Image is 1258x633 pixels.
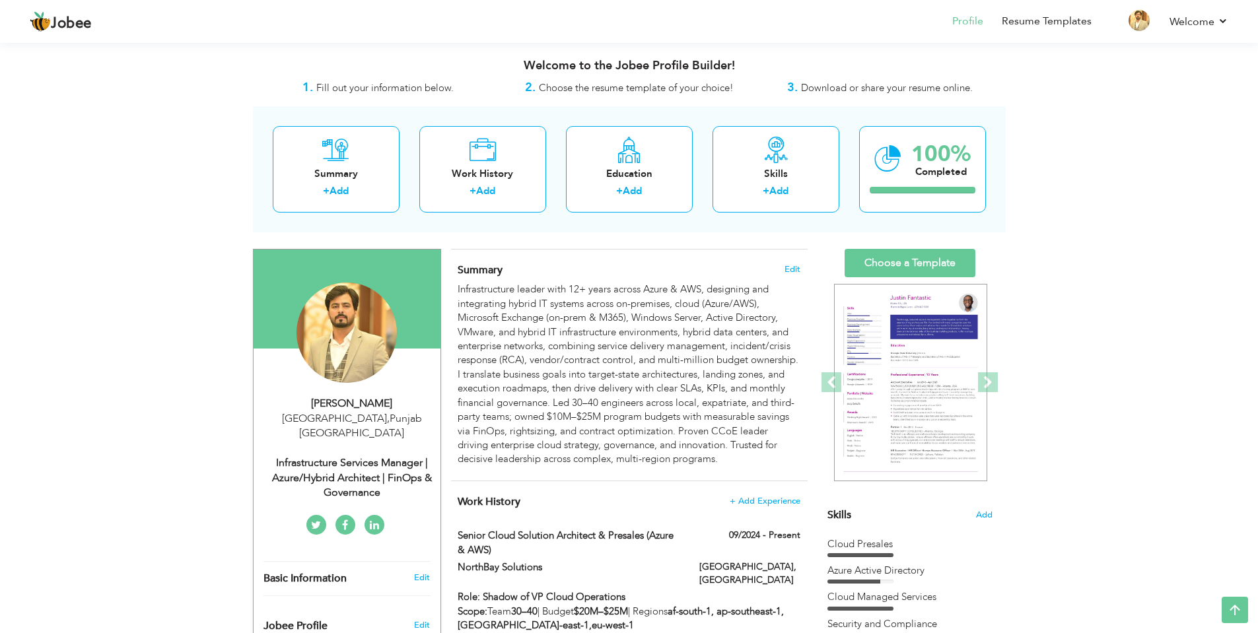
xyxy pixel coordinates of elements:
[253,59,1006,73] h3: Welcome to the Jobee Profile Builder!
[911,165,971,179] div: Completed
[845,249,975,277] a: Choose a Template
[911,143,971,165] div: 100%
[414,572,430,583] a: Edit
[30,11,92,32] a: Jobee
[730,496,800,506] span: + Add Experience
[323,184,330,198] label: +
[539,81,734,94] span: Choose the resume template of your choice!
[51,17,92,31] span: Jobee
[827,617,993,631] div: Security and Compliance
[952,14,983,29] a: Profile
[458,495,800,508] h4: This helps to show the companies you have worked for.
[616,184,623,198] label: +
[1129,10,1150,31] img: Profile Img
[769,184,788,197] a: Add
[387,411,390,426] span: ,
[297,283,397,383] img: Naveed Ahmad
[470,184,476,198] label: +
[511,605,538,618] strong: 30–40
[976,509,993,521] span: Add
[476,184,495,197] a: Add
[787,79,798,96] strong: 3.
[729,529,800,542] label: 09/2024 - Present
[827,508,851,522] span: Skills
[1002,14,1092,29] a: Resume Templates
[458,590,625,617] strong: Role: Shadow of VP Cloud Operations Scope:
[458,263,800,277] h4: Adding a summary is a quick and easy way to highlight your experience and interests.
[763,184,769,198] label: +
[458,283,800,466] div: Infrastructure leader with 12+ years across Azure & AWS, designing and integrating hybrid IT syst...
[577,167,682,181] div: Education
[827,537,993,551] div: Cloud Presales
[263,411,440,442] div: [GEOGRAPHIC_DATA] Punjab [GEOGRAPHIC_DATA]
[458,494,520,509] span: Work History
[1170,14,1228,30] a: Welcome
[430,167,536,181] div: Work History
[827,564,993,578] div: Azure Active Directory
[302,79,313,96] strong: 1.
[330,184,349,197] a: Add
[458,529,680,557] label: Senior Cloud Solution Architect & Presales (Azure & AWS)
[263,620,328,632] span: Jobee Profile
[30,11,51,32] img: jobee.io
[283,167,389,181] div: Summary
[801,81,973,94] span: Download or share your resume online.
[458,263,503,277] span: Summary
[263,455,440,501] div: Infrastructure Services Manager | Azure/Hybrid Architect | FinOps & Governance
[623,184,642,197] a: Add
[699,560,800,587] label: [GEOGRAPHIC_DATA], [GEOGRAPHIC_DATA]
[723,167,829,181] div: Skills
[263,396,440,411] div: [PERSON_NAME]
[827,590,993,604] div: Cloud Managed Services
[458,605,784,632] strong: af-south-1, ap-southeast-1,[GEOGRAPHIC_DATA]-east-1,eu-west-1
[785,265,800,274] span: Edit
[263,573,347,585] span: Basic Information
[458,560,680,574] label: NorthBay Solutions
[316,81,454,94] span: Fill out your information below.
[525,79,536,96] strong: 2.
[414,619,430,631] span: Edit
[574,605,628,618] strong: $20M–$25M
